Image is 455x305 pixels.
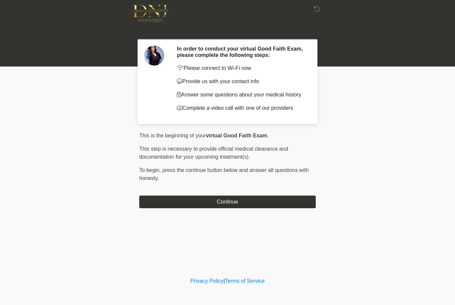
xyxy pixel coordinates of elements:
[139,167,162,173] span: To begin,
[177,104,306,112] p: Complete a video call with one of our providers
[267,133,268,138] span: .
[206,133,267,138] strong: virtual Good Faith Exam
[144,46,164,66] img: Agent Avatar
[139,133,206,138] span: This is the beginning of your
[177,77,306,85] p: Provide us with your contact info
[177,64,306,72] p: Please connect to Wi-Fi now
[134,24,321,36] h1: ‎ ‎
[191,278,224,284] a: Privacy Policy
[133,5,168,22] img: DNJ Med Boutique Logo
[139,146,288,160] span: This step is necessary to provide official medical clearance and documentation for your upcoming ...
[139,167,309,181] span: press the continue button below and answer all questions with honesty.
[139,196,316,208] button: Continue
[224,278,225,284] a: |
[177,91,306,99] p: Answer some questions about your medical history
[177,46,306,58] h2: In order to conduct your virtual Good Faith Exam, please complete the following steps:
[225,278,264,284] a: Terms of Service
